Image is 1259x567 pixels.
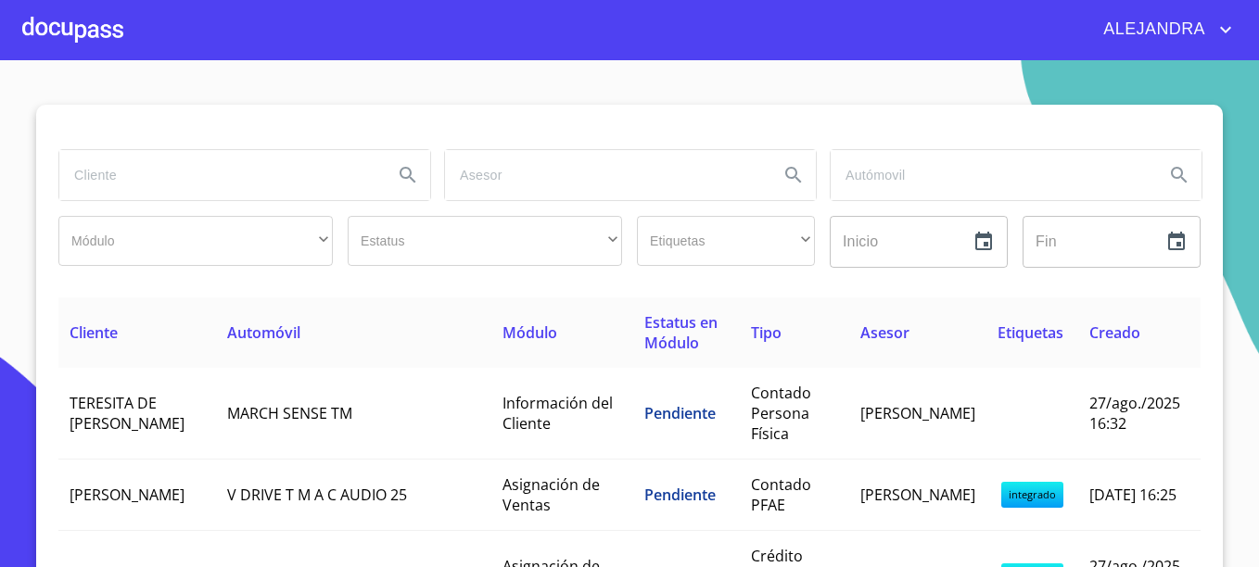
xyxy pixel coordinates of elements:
span: Pendiente [644,403,716,423]
span: Tipo [751,322,782,343]
button: Search [1157,153,1202,197]
span: MARCH SENSE TM [227,403,352,423]
div: ​ [637,216,815,266]
span: [DATE] 16:25 [1089,485,1176,505]
span: Información del Cliente [502,393,613,434]
span: Automóvil [227,322,300,343]
button: Search [386,153,430,197]
span: Asignación de Ventas [502,474,600,515]
span: Módulo [502,322,557,343]
button: account of current user [1089,15,1237,44]
span: [PERSON_NAME] [70,485,184,505]
span: ALEJANDRA [1089,15,1214,44]
span: [PERSON_NAME] [860,403,975,423]
span: Contado Persona Física [751,383,811,444]
span: Estatus en Módulo [644,312,718,353]
input: search [831,150,1150,200]
input: search [445,150,764,200]
div: ​ [58,216,333,266]
span: 27/ago./2025 16:32 [1089,393,1180,434]
span: Creado [1089,322,1140,343]
span: Cliente [70,322,118,343]
div: ​ [348,216,622,266]
span: Etiquetas [998,322,1063,343]
span: TERESITA DE [PERSON_NAME] [70,393,184,434]
span: Asesor [860,322,909,343]
input: search [59,150,378,200]
button: Search [771,153,816,197]
span: V DRIVE T M A C AUDIO 25 [227,485,407,505]
span: [PERSON_NAME] [860,485,975,505]
span: integrado [1001,482,1063,508]
span: Contado PFAE [751,474,811,515]
span: Pendiente [644,485,716,505]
